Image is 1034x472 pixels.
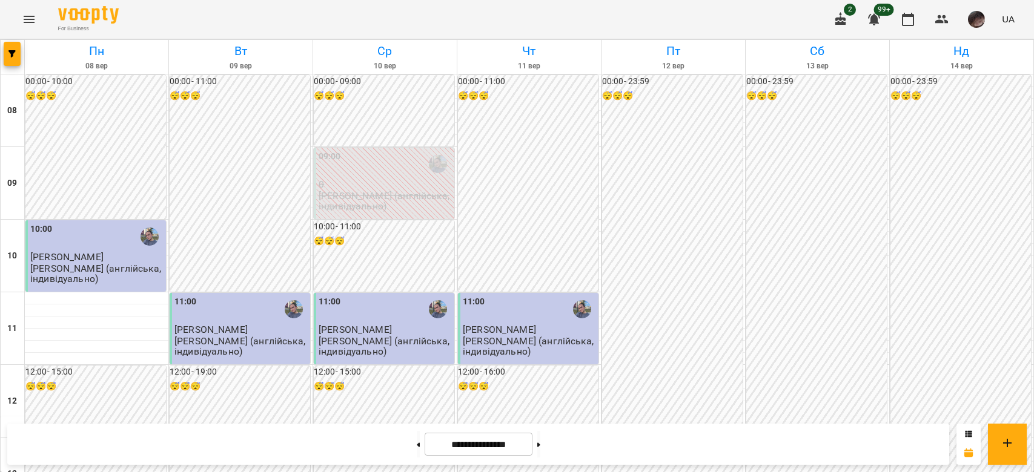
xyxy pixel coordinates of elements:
h6: 10 вер [315,61,455,72]
img: Павленко Світлана (а) [141,228,159,246]
img: 297f12a5ee7ab206987b53a38ee76f7e.jpg [968,11,985,28]
h6: Сб [747,42,887,61]
p: [PERSON_NAME] (англійська, індивідуально) [30,263,164,284]
h6: 😴😴😴 [314,90,454,103]
h6: 😴😴😴 [746,90,887,103]
label: 11:00 [463,295,485,309]
h6: 11 вер [459,61,599,72]
h6: 09 [7,177,17,190]
h6: 13 вер [747,61,887,72]
h6: 00:00 - 23:59 [890,75,1031,88]
h6: 12:00 - 16:00 [458,365,598,379]
h6: 00:00 - 10:00 [25,75,166,88]
h6: Чт [459,42,599,61]
h6: 😴😴😴 [458,90,598,103]
h6: Пн [27,42,167,61]
h6: 😴😴😴 [170,90,310,103]
h6: 12 [7,395,17,408]
label: 11:00 [174,295,197,309]
p: [PERSON_NAME] (англійська, індивідуально) [174,336,308,357]
img: Павленко Світлана (а) [429,155,447,173]
h6: 00:00 - 11:00 [170,75,310,88]
span: [PERSON_NAME] [319,324,392,335]
h6: 09 вер [171,61,311,72]
h6: 12 вер [603,61,743,72]
img: Павленко Світлана (а) [573,300,591,318]
h6: 00:00 - 11:00 [458,75,598,88]
h6: 😴😴😴 [170,380,310,393]
h6: Нд [892,42,1032,61]
h6: 12:00 - 15:00 [25,365,166,379]
h6: 😴😴😴 [25,90,166,103]
h6: 00:00 - 23:59 [746,75,887,88]
img: Павленко Світлана (а) [429,300,447,318]
h6: 14 вер [892,61,1032,72]
h6: 😴😴😴 [890,90,1031,103]
span: [PERSON_NAME] [463,324,536,335]
p: [PERSON_NAME] (англійська, індивідуально) [319,336,452,357]
h6: 00:00 - 09:00 [314,75,454,88]
h6: 12:00 - 15:00 [314,365,454,379]
h6: 😴😴😴 [314,380,454,393]
p: 0 [319,179,452,189]
label: 09:00 [319,150,341,163]
p: [PERSON_NAME] (англійська, індивідуально) [319,191,452,212]
p: [PERSON_NAME] (англійська, індивідуально) [463,336,596,357]
label: 11:00 [319,295,341,309]
h6: 11 [7,322,17,335]
img: Voopty Logo [58,6,119,24]
h6: Пт [603,42,743,61]
h6: 00:00 - 23:59 [602,75,743,88]
img: Павленко Світлана (а) [285,300,303,318]
span: UA [1002,13,1015,25]
h6: 10 [7,249,17,263]
h6: 😴😴😴 [458,380,598,393]
h6: 08 вер [27,61,167,72]
span: 2 [844,4,856,16]
h6: Вт [171,42,311,61]
h6: 10:00 - 11:00 [314,220,454,234]
button: Menu [15,5,44,34]
button: UA [997,8,1019,30]
h6: 😴😴😴 [314,235,454,248]
span: For Business [58,25,119,33]
h6: 😴😴😴 [602,90,743,103]
h6: 08 [7,104,17,117]
span: [PERSON_NAME] [30,251,104,263]
span: 99+ [874,4,894,16]
h6: Ср [315,42,455,61]
h6: 12:00 - 19:00 [170,365,310,379]
span: [PERSON_NAME] [174,324,248,335]
label: 10:00 [30,223,53,236]
h6: 😴😴😴 [25,380,166,393]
